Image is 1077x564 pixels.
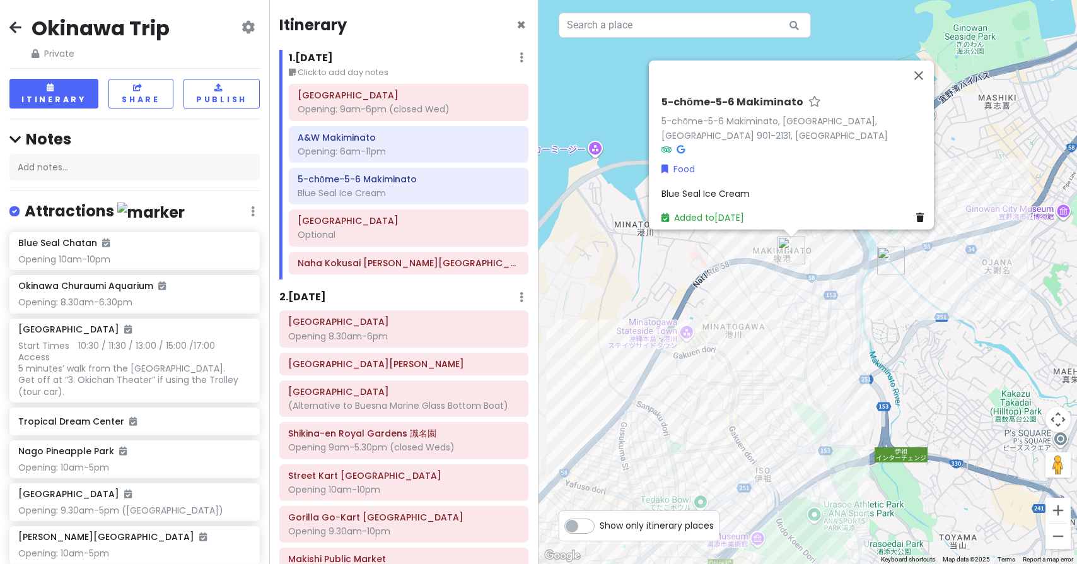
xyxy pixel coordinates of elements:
[661,145,672,154] i: Tripadvisor
[661,187,750,199] span: Blue Seal Ice Cream
[18,531,207,543] h6: [PERSON_NAME][GEOGRAPHIC_DATA]
[661,114,888,141] a: 5-chōme-5-6 Makiminato, [GEOGRAPHIC_DATA], [GEOGRAPHIC_DATA] 901-2131, [GEOGRAPHIC_DATA]
[108,79,173,109] button: Share
[25,201,185,222] h4: Attractions
[288,442,520,453] div: Opening 9am-5.30pm (closed Weds)
[600,519,714,532] span: Show only itinerary places
[18,416,250,427] h6: Tropical Dream Center
[559,13,811,38] input: Search a place
[881,555,935,564] button: Keyboard shortcuts
[298,215,520,226] h6: Matsuyama Park
[298,187,520,199] div: Blue Seal Ice Cream
[1045,452,1071,478] button: Drag Pegman onto the map to open Street View
[18,445,127,457] h6: Nago Pineapple Park
[32,47,170,61] span: Private
[1045,407,1071,432] button: Map camera controls
[289,66,528,79] small: Click to add day notes
[661,96,803,109] h6: 5-chōme-5-6 Makiminato
[1045,498,1071,523] button: Zoom in
[298,132,520,143] h6: A&W Makiminato
[18,237,110,249] h6: Blue Seal Chatan
[117,203,185,222] img: marker
[9,154,260,180] div: Add notes...
[516,18,526,33] button: Close
[18,297,250,308] div: Opening: 8.30am-6.30pm
[129,417,137,426] i: Added to itinerary
[943,556,990,563] span: Map data ©2025
[916,211,929,225] a: Delete place
[298,173,520,185] h6: 5-chōme-5-6 Makiminato
[808,96,821,109] a: Star place
[18,462,250,473] div: Opening: 10am-5pm
[288,358,520,370] h6: Cape Chinen Park
[18,488,132,500] h6: [GEOGRAPHIC_DATA]
[298,90,520,101] h6: Fukushūen Garden
[288,331,520,342] div: Opening 8.30am-6pm
[288,316,520,327] h6: Shuri Castle
[904,61,934,91] button: Close
[298,146,520,157] div: Opening: 6am-11pm
[288,400,520,411] div: (Alternative to Buesna Marine Glass Bottom Boat)
[9,129,260,149] h4: Notes
[516,15,526,35] span: Close itinerary
[298,229,520,240] div: Optional
[124,325,132,334] i: Added to itinerary
[9,79,98,109] button: Itinerary
[288,526,520,537] div: Opening 9.30am-10pm
[1023,556,1073,563] a: Report a map error
[183,79,260,109] button: Publish
[298,103,520,115] div: Opening: 9am-6pm (closed Wed)
[18,548,250,559] div: Opening: 10am-5pm
[124,490,132,498] i: Added to itinerary
[199,532,207,541] i: Added to itinerary
[1045,524,1071,549] button: Zoom out
[18,340,250,397] div: Start Times 10:30 / 11:30 / 13:00 / 15:00 /17:00 Access 5 minutes’ walk from the [GEOGRAPHIC_DATA...
[289,52,333,65] h6: 1 . [DATE]
[298,257,520,269] h6: Naha Kokusai Dori Shopping Street
[18,254,250,265] div: Opening 10am-10pm
[288,428,520,439] h6: Shikina-en Royal Gardens 識名園
[119,447,127,455] i: Added to itinerary
[661,162,695,176] a: Food
[777,237,805,264] div: 5-chōme-5-6 Makiminato
[998,556,1015,563] a: Terms (opens in new tab)
[288,484,520,495] div: Opening 10am-10pm
[158,281,166,290] i: Added to itinerary
[288,386,520,397] h6: Mibaru Marine Center
[279,15,347,35] h4: Itinerary
[542,548,583,564] img: Google
[279,291,326,304] h6: 2 . [DATE]
[102,238,110,247] i: Added to itinerary
[18,505,250,516] div: Opening: 9.30am-5pm ([GEOGRAPHIC_DATA])
[18,324,132,335] h6: [GEOGRAPHIC_DATA]
[18,280,166,291] h6: Okinawa Churaumi Aquarium
[542,548,583,564] a: Open this area in Google Maps (opens a new window)
[677,145,685,154] i: Google Maps
[877,247,905,274] div: A&W Makiminato
[661,211,744,224] a: Added to[DATE]
[32,15,170,42] h2: Okinawa Trip
[288,470,520,481] h6: Street Kart Okinawa
[288,512,520,523] h6: Gorilla Go-Kart Okinawa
